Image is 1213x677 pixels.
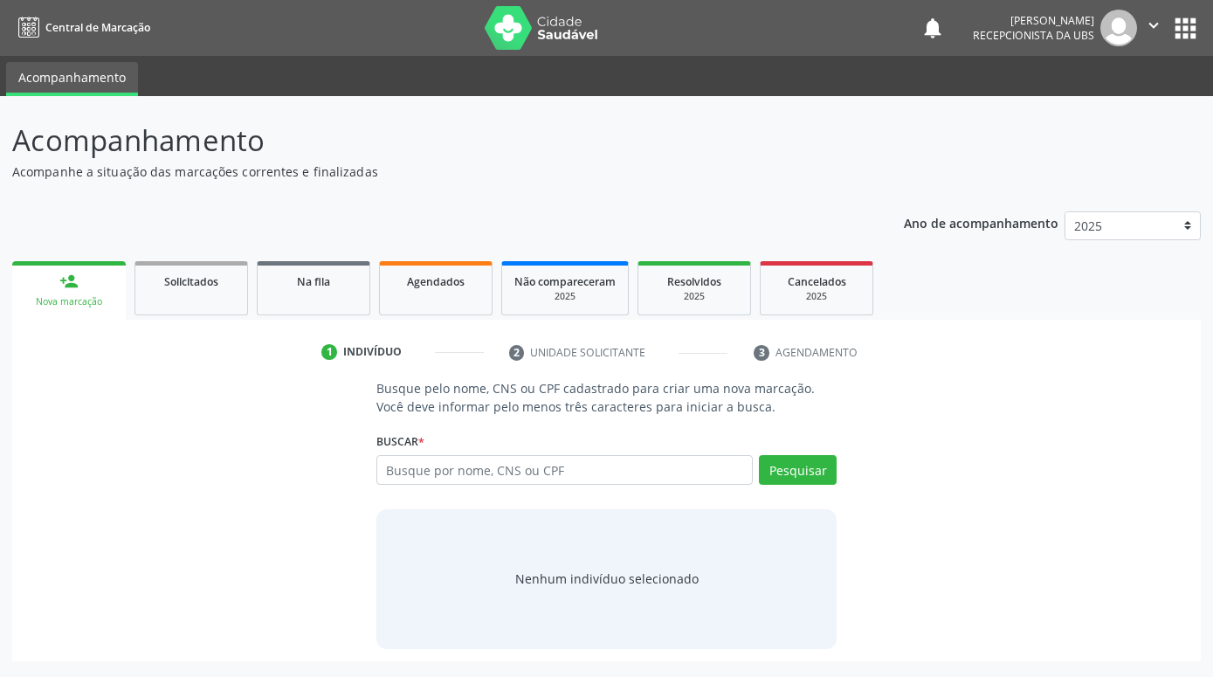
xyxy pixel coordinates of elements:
[407,274,465,289] span: Agendados
[343,344,402,360] div: Indivíduo
[24,295,114,308] div: Nova marcação
[45,20,150,35] span: Central de Marcação
[788,274,846,289] span: Cancelados
[297,274,330,289] span: Na fila
[1170,13,1201,44] button: apps
[773,290,860,303] div: 2025
[651,290,738,303] div: 2025
[920,16,945,40] button: notifications
[12,119,844,162] p: Acompanhamento
[12,13,150,42] a: Central de Marcação
[376,455,753,485] input: Busque por nome, CNS ou CPF
[6,62,138,96] a: Acompanhamento
[376,428,424,455] label: Buscar
[1100,10,1137,46] img: img
[321,344,337,360] div: 1
[376,379,837,416] p: Busque pelo nome, CNS ou CPF cadastrado para criar uma nova marcação. Você deve informar pelo men...
[515,570,699,588] div: Nenhum indivíduo selecionado
[514,290,616,303] div: 2025
[59,272,79,291] div: person_add
[667,274,721,289] span: Resolvidos
[1137,10,1170,46] button: 
[759,455,837,485] button: Pesquisar
[12,162,844,181] p: Acompanhe a situação das marcações correntes e finalizadas
[514,274,616,289] span: Não compareceram
[904,211,1058,233] p: Ano de acompanhamento
[164,274,218,289] span: Solicitados
[973,13,1094,28] div: [PERSON_NAME]
[973,28,1094,43] span: Recepcionista da UBS
[1144,16,1163,35] i: 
